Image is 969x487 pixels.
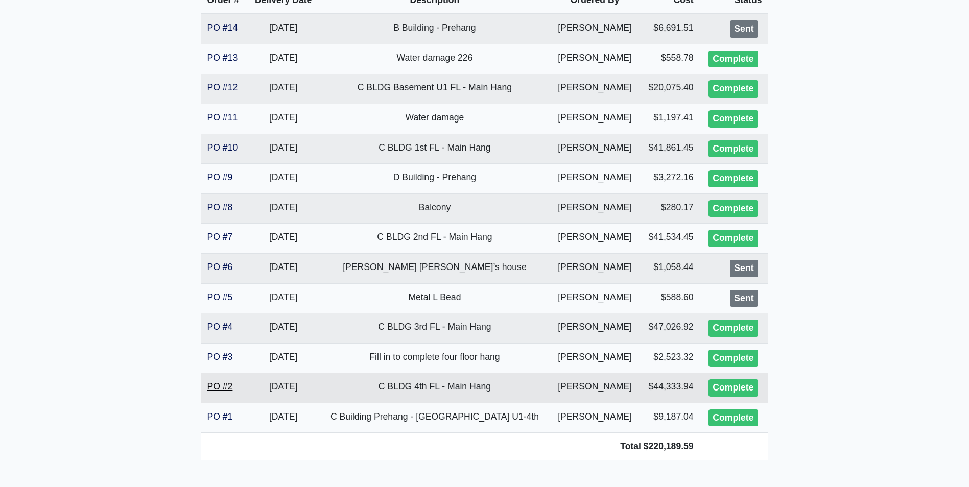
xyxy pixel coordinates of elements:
[708,320,758,337] div: Complete
[550,193,640,224] td: [PERSON_NAME]
[550,373,640,403] td: [PERSON_NAME]
[319,224,550,254] td: C BLDG 2nd FL - Main Hang
[640,373,700,403] td: $44,333.94
[640,134,700,164] td: $41,861.45
[640,253,700,283] td: $1,058.44
[207,53,238,63] a: PO #13
[550,44,640,74] td: [PERSON_NAME]
[730,20,758,38] div: Sent
[708,409,758,427] div: Complete
[207,411,233,422] a: PO #1
[640,164,700,194] td: $3,272.16
[550,224,640,254] td: [PERSON_NAME]
[708,350,758,367] div: Complete
[247,14,319,44] td: [DATE]
[247,313,319,344] td: [DATE]
[247,224,319,254] td: [DATE]
[247,134,319,164] td: [DATE]
[708,110,758,128] div: Complete
[247,373,319,403] td: [DATE]
[550,403,640,433] td: [PERSON_NAME]
[247,283,319,313] td: [DATE]
[319,283,550,313] td: Metal L Bead
[247,403,319,433] td: [DATE]
[247,164,319,194] td: [DATE]
[319,373,550,403] td: C BLDG 4th FL - Main Hang
[207,322,233,332] a: PO #4
[640,74,700,104] td: $20,075.40
[319,343,550,373] td: Fill in to complete four floor hang
[708,51,758,68] div: Complete
[708,80,758,98] div: Complete
[319,74,550,104] td: C BLDG Basement U1 FL - Main Hang
[207,22,238,33] a: PO #14
[319,44,550,74] td: Water damage 226
[640,224,700,254] td: $41,534.45
[319,403,550,433] td: C Building Prehang - [GEOGRAPHIC_DATA] U1-4th
[207,142,238,153] a: PO #10
[550,104,640,134] td: [PERSON_NAME]
[708,170,758,187] div: Complete
[319,14,550,44] td: B Building - Prehang
[550,343,640,373] td: [PERSON_NAME]
[207,352,233,362] a: PO #3
[708,379,758,397] div: Complete
[207,112,238,123] a: PO #11
[207,82,238,92] a: PO #12
[640,44,700,74] td: $558.78
[550,283,640,313] td: [PERSON_NAME]
[640,403,700,433] td: $9,187.04
[550,164,640,194] td: [PERSON_NAME]
[550,313,640,344] td: [PERSON_NAME]
[319,104,550,134] td: Water damage
[207,381,233,392] a: PO #2
[247,343,319,373] td: [DATE]
[319,253,550,283] td: [PERSON_NAME] [PERSON_NAME]’s house
[640,14,700,44] td: $6,691.51
[708,230,758,247] div: Complete
[550,74,640,104] td: [PERSON_NAME]
[319,134,550,164] td: C BLDG 1st FL - Main Hang
[207,262,233,272] a: PO #6
[640,283,700,313] td: $588.60
[730,290,758,307] div: Sent
[247,104,319,134] td: [DATE]
[207,202,233,212] a: PO #8
[319,313,550,344] td: C BLDG 3rd FL - Main Hang
[247,253,319,283] td: [DATE]
[247,74,319,104] td: [DATE]
[640,193,700,224] td: $280.17
[640,313,700,344] td: $47,026.92
[640,343,700,373] td: $2,523.32
[319,193,550,224] td: Balcony
[207,232,233,242] a: PO #7
[247,44,319,74] td: [DATE]
[640,104,700,134] td: $1,197.41
[708,200,758,217] div: Complete
[201,433,700,460] td: Total $220,189.59
[207,172,233,182] a: PO #9
[550,14,640,44] td: [PERSON_NAME]
[708,140,758,158] div: Complete
[550,134,640,164] td: [PERSON_NAME]
[247,193,319,224] td: [DATE]
[730,260,758,277] div: Sent
[207,292,233,302] a: PO #5
[550,253,640,283] td: [PERSON_NAME]
[319,164,550,194] td: D Building - Prehang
